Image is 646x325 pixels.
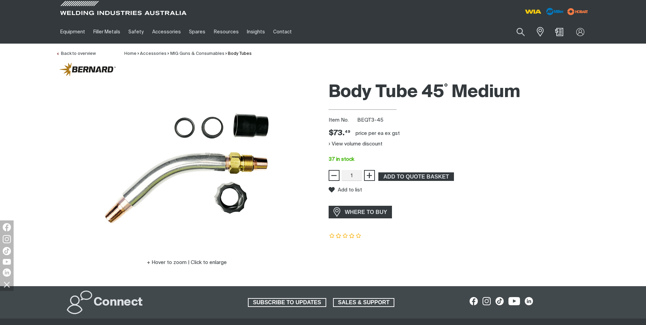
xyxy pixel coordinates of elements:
[3,259,11,265] img: YouTube
[329,157,354,162] span: 37 in stock
[509,24,532,40] button: Search products
[341,207,392,218] span: WHERE TO BUY
[140,51,167,56] a: Accessories
[3,247,11,255] img: TikTok
[334,298,394,307] span: SALES & SUPPORT
[124,50,252,57] nav: Breadcrumb
[333,298,395,307] a: SALES & SUPPORT
[329,117,356,124] span: Item No.
[329,138,382,149] button: View volume discount
[565,6,590,17] img: miller
[243,20,269,44] a: Insights
[148,20,185,44] a: Accessories
[3,235,11,243] img: Instagram
[209,20,242,44] a: Resources
[124,20,148,44] a: Safety
[143,259,231,267] button: Hover to zoom | Click to enlarge
[249,298,326,307] span: SUBSCRIBE TO UPDATES
[170,51,224,56] a: MIG Guns & Consumables
[269,20,296,44] a: Contact
[329,128,350,138] div: Price
[228,51,252,56] a: Body Tubes
[56,51,96,56] a: Back to overview of Body Tubes
[357,118,383,123] span: BEQT3-45
[554,28,565,36] a: Shopping cart (0 product(s))
[356,130,383,137] div: price per EA
[385,130,400,137] div: ex gst
[56,20,89,44] a: Equipment
[124,51,137,56] a: Home
[3,223,11,231] img: Facebook
[329,128,350,138] span: $73.
[378,172,454,181] button: Add Body Tube 45˚ Medium to the shopping cart
[89,20,124,44] a: Filler Metals
[1,279,13,290] img: hide socials
[102,78,272,248] img: Body Tube 45˚ Medium
[329,234,362,238] span: Rating: {0}
[338,187,362,193] span: Add to list
[185,20,209,44] a: Spares
[329,81,590,104] h1: Body Tube 45˚ Medium
[501,24,532,40] input: Product name or item number...
[94,295,143,310] h2: Connect
[366,170,373,181] span: +
[379,172,453,181] span: ADD TO QUOTE BASKET
[331,170,337,181] span: −
[345,130,350,134] sup: 49
[56,20,457,44] nav: Main
[329,206,392,218] a: WHERE TO BUY
[329,187,362,193] button: Add to list
[3,268,11,277] img: LinkedIn
[248,298,326,307] a: SUBSCRIBE TO UPDATES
